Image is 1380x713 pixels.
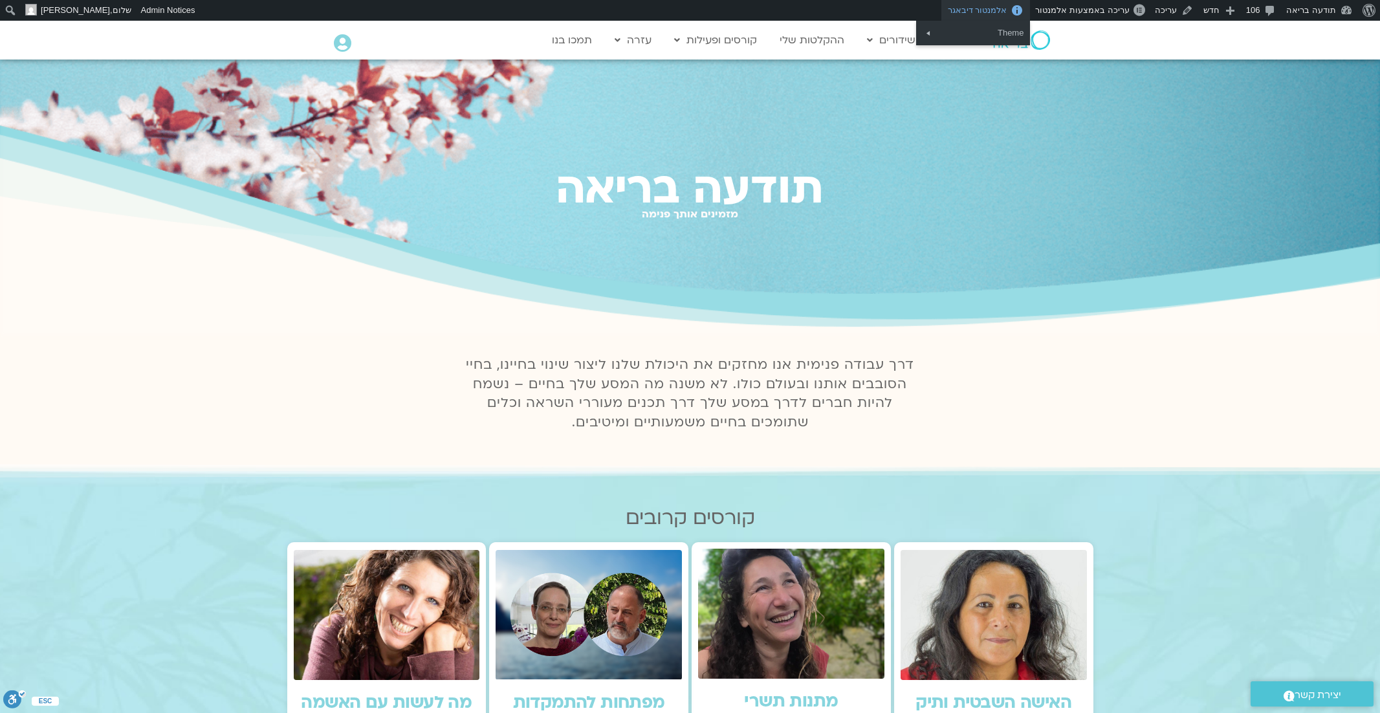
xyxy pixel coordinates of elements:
h2: קורסים קרובים [287,507,1093,529]
a: לוח שידורים [860,28,941,52]
a: ההקלטות שלי [773,28,851,52]
a: יצירת קשר [1251,681,1374,707]
a: עזרה [608,28,658,52]
span: יצירת קשר [1295,686,1341,704]
a: מתנות תשרי [744,690,838,713]
a: תמכו בנו [545,28,598,52]
p: דרך עבודה פנימית אנו מחזקים את היכולת שלנו ליצור שינוי בחיינו, בחיי הסובבים אותנו ובעולם כולו. לא... [459,355,922,433]
div: Theme [916,25,1030,41]
span: [PERSON_NAME] [41,5,110,15]
span: עריכה באמצעות אלמנטור [1035,5,1129,15]
a: קורסים ופעילות [668,28,763,52]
